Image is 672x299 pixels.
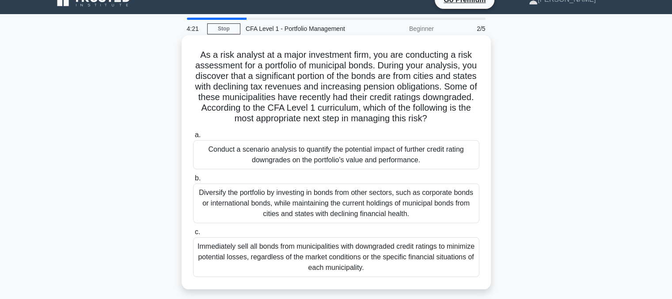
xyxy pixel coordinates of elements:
div: Immediately sell all bonds from municipalities with downgraded credit ratings to minimize potenti... [193,237,479,277]
div: Conduct a scenario analysis to quantify the potential impact of further credit rating downgrades ... [193,140,479,169]
div: 2/5 [439,20,491,37]
span: b. [195,174,201,182]
div: 4:21 [182,20,207,37]
span: a. [195,131,201,138]
div: CFA Level 1 - Portfolio Management [240,20,362,37]
a: Stop [207,23,240,34]
span: c. [195,228,200,235]
h5: As a risk analyst at a major investment firm, you are conducting a risk assessment for a portfoli... [192,49,480,124]
div: Beginner [362,20,439,37]
div: Diversify the portfolio by investing in bonds from other sectors, such as corporate bonds or inte... [193,183,479,223]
